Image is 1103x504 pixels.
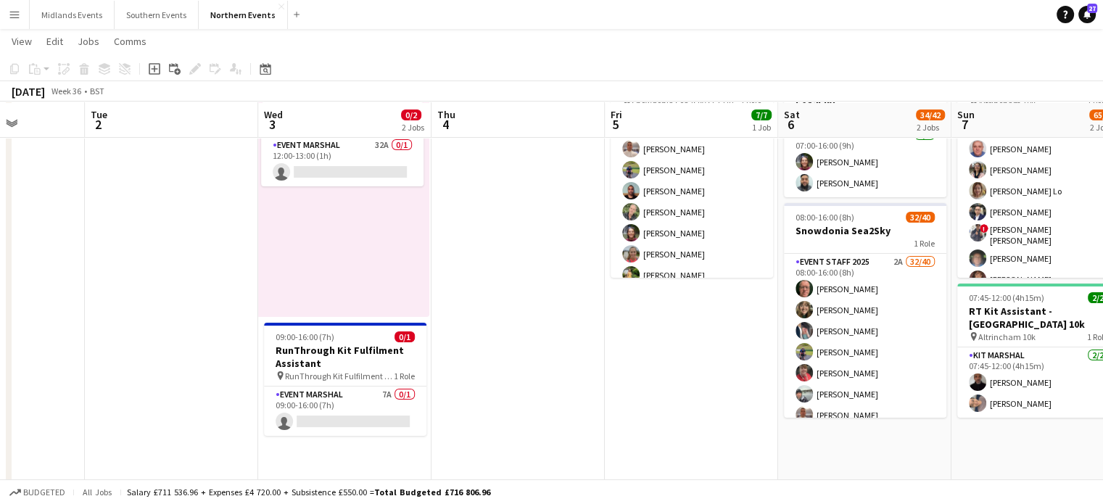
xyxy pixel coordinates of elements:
h3: Snowdonia Sea2Sky [784,224,946,237]
button: Budgeted [7,484,67,500]
app-card-role: Event Marshal32A0/112:00-13:00 (1h) [261,137,424,186]
span: 1 Role [914,238,935,249]
button: Southern Events [115,1,199,29]
span: ! [980,224,988,233]
div: 1 Job [752,122,771,133]
span: 7/7 [751,110,772,120]
span: Edit [46,35,63,48]
span: 34/42 [916,110,945,120]
a: Edit [41,32,69,51]
span: 1 Role [394,371,415,381]
div: Salary £711 536.96 + Expenses £4 720.00 + Subsistence £550.00 = [127,487,490,497]
a: Comms [108,32,152,51]
app-job-card: 10:00-17:00 (7h)7/7Snowdonia Sea2Sky SET UP Snowdonia Sea2Sky SET UP1 RoleEvent Staff 20257/710:0... [611,63,773,278]
app-card-role: Event Marshal7A0/109:00-16:00 (7h) [264,387,426,436]
span: 07:45-12:00 (4h15m) [969,292,1044,303]
span: 6 [782,116,800,133]
span: 0/1 [394,331,415,342]
span: 27 [1087,4,1097,13]
span: Total Budgeted £716 806.96 [374,487,490,497]
span: RunThrough Kit Fulfilment Assistant [285,371,394,381]
span: Tue [91,108,107,121]
span: Comms [114,35,146,48]
h3: RunThrough Kit Fulfilment Assistant [264,344,426,370]
span: All jobs [80,487,115,497]
a: 27 [1078,6,1096,23]
app-card-role: Kit Marshal2/207:00-16:00 (9h)[PERSON_NAME][PERSON_NAME] [784,127,946,197]
span: 2 [88,116,107,133]
span: Thu [437,108,455,121]
div: BST [90,86,104,96]
span: 5 [608,116,622,133]
app-card-role: Event Staff 20257/710:00-17:00 (7h)[PERSON_NAME][PERSON_NAME][PERSON_NAME][PERSON_NAME][PERSON_NA... [611,114,773,289]
span: Altrincham 10k [978,331,1036,342]
span: Fri [611,108,622,121]
a: Jobs [72,32,105,51]
span: Week 36 [48,86,84,96]
span: 32/40 [906,212,935,223]
span: 4 [435,116,455,133]
span: Budgeted [23,487,65,497]
span: 7 [955,116,975,133]
button: Northern Events [199,1,288,29]
app-job-card: 08:00-16:00 (8h)32/40Snowdonia Sea2Sky1 RoleEvent Staff 20252A32/4008:00-16:00 (8h)[PERSON_NAME][... [784,203,946,418]
div: [DATE] [12,84,45,99]
div: 2 Jobs [402,122,424,133]
div: 2 Jobs [917,122,944,133]
button: Midlands Events [30,1,115,29]
span: Sun [957,108,975,121]
app-job-card: 09:00-16:00 (7h)0/1RunThrough Kit Fulfilment Assistant RunThrough Kit Fulfilment Assistant1 RoleE... [264,323,426,436]
app-job-card: 12:00-13:00 (1h)0/1 ACT Learning1 RoleEvent Marshal32A0/112:00-13:00 (1h) [261,102,424,186]
span: Sat [784,108,800,121]
span: 09:00-16:00 (7h) [276,331,334,342]
span: Wed [264,108,283,121]
a: View [6,32,38,51]
span: View [12,35,32,48]
span: 3 [262,116,283,133]
span: Jobs [78,35,99,48]
span: 08:00-16:00 (8h) [796,212,854,223]
span: 0/2 [401,110,421,120]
